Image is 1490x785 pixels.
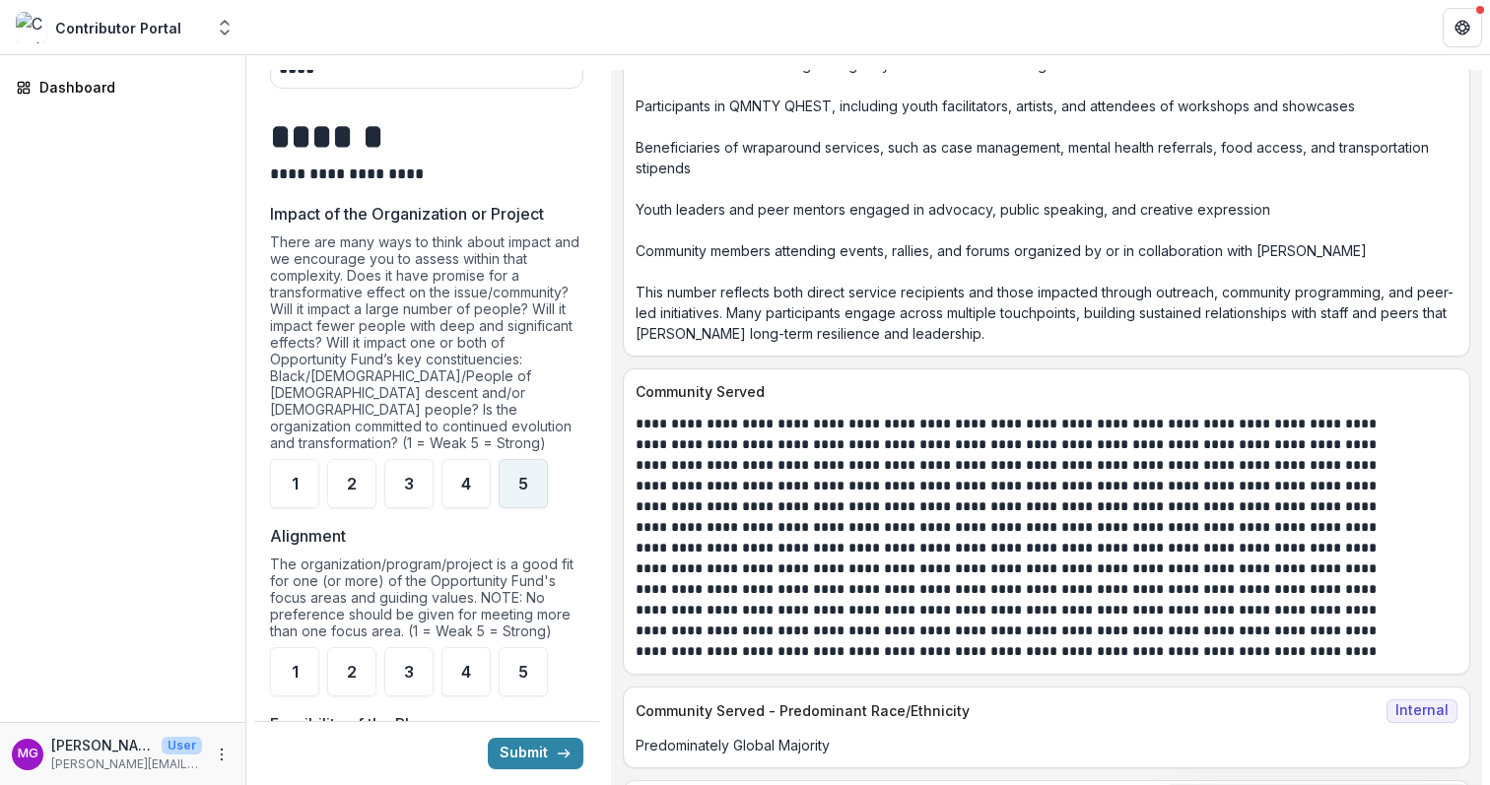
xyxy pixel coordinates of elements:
[1443,8,1482,47] button: Get Help
[347,476,357,491] span: 2
[461,476,471,491] span: 4
[270,556,583,647] div: The organization/program/project is a good fit for one (or more) of the Opportunity Fund's focus ...
[347,664,357,680] span: 2
[292,664,299,680] span: 1
[270,233,583,459] div: There are many ways to think about impact and we encourage you to assess within that complexity. ...
[162,737,202,754] p: User
[16,12,47,43] img: Contributor Portal
[210,743,234,766] button: More
[51,755,202,773] p: [PERSON_NAME][EMAIL_ADDRESS][PERSON_NAME][DOMAIN_NAME]
[636,700,1379,721] p: Community Served - Predominant Race/Ethnicity
[404,664,414,680] span: 3
[518,664,528,680] span: 5
[488,738,583,769] button: Submit
[404,476,414,491] span: 3
[292,476,299,491] span: 1
[55,18,181,38] div: Contributor Portal
[51,735,154,755] p: [PERSON_NAME]
[636,381,1450,402] p: Community Served
[39,77,222,98] div: Dashboard
[211,8,238,47] button: Open entity switcher
[1387,699,1457,723] span: Internal
[461,664,471,680] span: 4
[270,202,544,226] p: Impact of the Organization or Project
[18,748,38,760] div: Mollie Goodman
[270,524,346,548] p: Alignment
[518,476,528,491] span: 5
[636,735,1457,755] p: Predominately Global Majority
[270,712,427,736] p: Feasibility of the Plan
[8,71,237,103] a: Dashboard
